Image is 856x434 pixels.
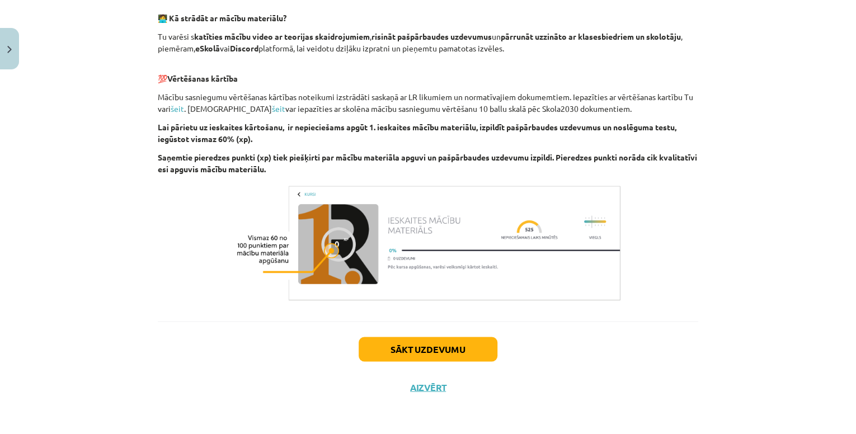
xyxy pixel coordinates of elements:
strong: Discord [230,43,258,53]
p: 💯 [158,61,698,84]
a: šeit [171,103,184,114]
b: Saņemtie pieredzes punkti (xp) tiek piešķirti par mācību materiāla apguvi un pašpārbaudes uzdevum... [158,152,697,174]
strong: eSkolā [195,43,220,53]
b: Vērtēšanas kārtība [167,73,238,83]
p: Tu varēsi s , un , piemēram, vai platformā, lai veidotu dziļāku izpratni un pieņemtu pamatotas iz... [158,31,698,54]
strong: katīties mācību video ar teorijas skaidrojumiem [194,31,370,41]
img: icon-close-lesson-0947bae3869378f0d4975bcd49f059093ad1ed9edebbc8119c70593378902aed.svg [7,46,12,53]
strong: 🧑‍💻 Kā strādāt ar mācību materiālu? [158,13,286,23]
strong: risināt pašpārbaudes uzdevumus [371,31,492,41]
button: Sākt uzdevumu [359,337,497,361]
a: šeit [272,103,285,114]
p: Mācību sasniegumu vērtēšanas kārtības noteikumi izstrādāti saskaņā ar LR likumiem un normatīvajie... [158,91,698,115]
button: Aizvērt [407,381,449,393]
b: Lai pārietu uz ieskaites kārtošanu, ir nepieciešams apgūt 1. ieskaites mācību materiālu, izpildīt... [158,122,676,144]
strong: pārrunāt uzzināto ar klasesbiedriem un skolotāju [501,31,681,41]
